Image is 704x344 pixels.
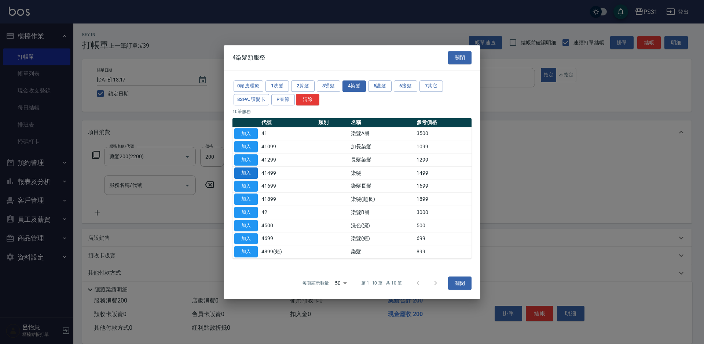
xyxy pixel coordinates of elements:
[415,166,472,180] td: 1499
[415,118,472,127] th: 參考價格
[260,245,316,258] td: 4899(短)
[234,233,258,245] button: 加入
[234,141,258,152] button: 加入
[349,232,415,245] td: 染髮(短)
[260,140,316,153] td: 41099
[349,118,415,127] th: 名稱
[332,273,349,293] div: 50
[260,118,316,127] th: 代號
[234,94,269,105] button: 8SPA.護髮卡
[232,54,265,61] span: 4染髮類服務
[234,246,258,257] button: 加入
[234,207,258,218] button: 加入
[234,128,258,140] button: 加入
[415,193,472,206] td: 1899
[448,51,472,65] button: 關閉
[260,166,316,180] td: 41499
[291,80,315,92] button: 2剪髮
[260,180,316,193] td: 41699
[317,80,340,92] button: 3燙髮
[349,180,415,193] td: 染髮長髮
[349,127,415,140] td: 染髮A餐
[260,219,316,232] td: 4500
[260,232,316,245] td: 4699
[234,80,263,92] button: 0頭皮理療
[419,80,443,92] button: 7其它
[260,193,316,206] td: 41899
[415,219,472,232] td: 500
[302,280,329,286] p: 每頁顯示數量
[415,127,472,140] td: 3500
[415,180,472,193] td: 1699
[349,245,415,258] td: 染髮
[415,206,472,219] td: 3000
[349,219,415,232] td: 洗色(漂)
[296,94,319,105] button: 清除
[448,276,472,290] button: 關閉
[415,153,472,167] td: 1299
[349,206,415,219] td: 染髮B餐
[260,206,316,219] td: 42
[415,245,472,258] td: 899
[271,94,295,105] button: P春節
[234,220,258,231] button: 加入
[342,80,366,92] button: 4染髮
[234,193,258,205] button: 加入
[234,181,258,192] button: 加入
[368,80,392,92] button: 5護髮
[361,280,402,286] p: 第 1–10 筆 共 10 筆
[349,166,415,180] td: 染髮
[234,167,258,179] button: 加入
[394,80,417,92] button: 6接髮
[349,193,415,206] td: 染髮(超長)
[415,232,472,245] td: 699
[349,140,415,153] td: 加長染髮
[232,108,472,115] p: 10 筆服務
[234,154,258,166] button: 加入
[316,118,349,127] th: 類別
[349,153,415,167] td: 長髮染髮
[265,80,289,92] button: 1洗髮
[260,153,316,167] td: 41299
[415,140,472,153] td: 1099
[260,127,316,140] td: 41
